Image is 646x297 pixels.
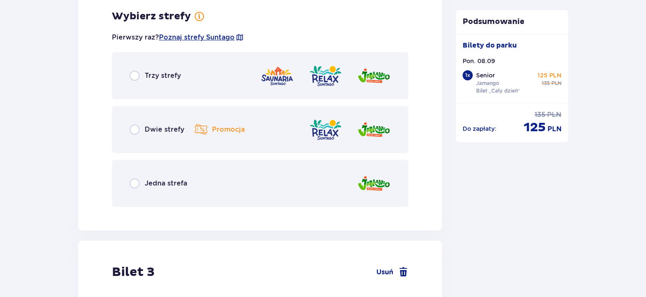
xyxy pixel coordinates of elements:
[535,110,545,119] p: 135
[463,70,473,80] div: 1 x
[212,125,245,134] p: Promocja
[376,267,408,277] a: Usuń
[309,64,342,88] img: zone logo
[112,264,155,280] p: Bilet 3
[551,80,561,87] p: PLN
[463,125,496,133] p: Do zapłaty :
[537,71,561,80] p: 125 PLN
[357,118,391,142] img: zone logo
[145,179,187,188] p: Jedna strefa
[548,125,561,134] p: PLN
[159,33,235,42] a: Poznaj strefy Suntago
[476,80,499,87] p: Jamango
[547,110,561,119] p: PLN
[542,80,550,87] p: 135
[376,268,393,277] span: Usuń
[145,125,184,134] p: Dwie strefy
[524,119,546,135] p: 125
[112,10,191,23] p: Wybierz strefy
[463,41,517,50] p: Bilety do parku
[112,33,244,42] p: Pierwszy raz?
[357,172,391,196] img: zone logo
[476,87,520,95] p: Bilet „Cały dzień”
[357,64,391,88] img: zone logo
[145,71,181,80] p: Trzy strefy
[476,71,495,80] p: Senior
[309,118,342,142] img: zone logo
[463,57,495,65] p: Pon. 08.09
[456,17,569,27] p: Podsumowanie
[260,64,294,88] img: zone logo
